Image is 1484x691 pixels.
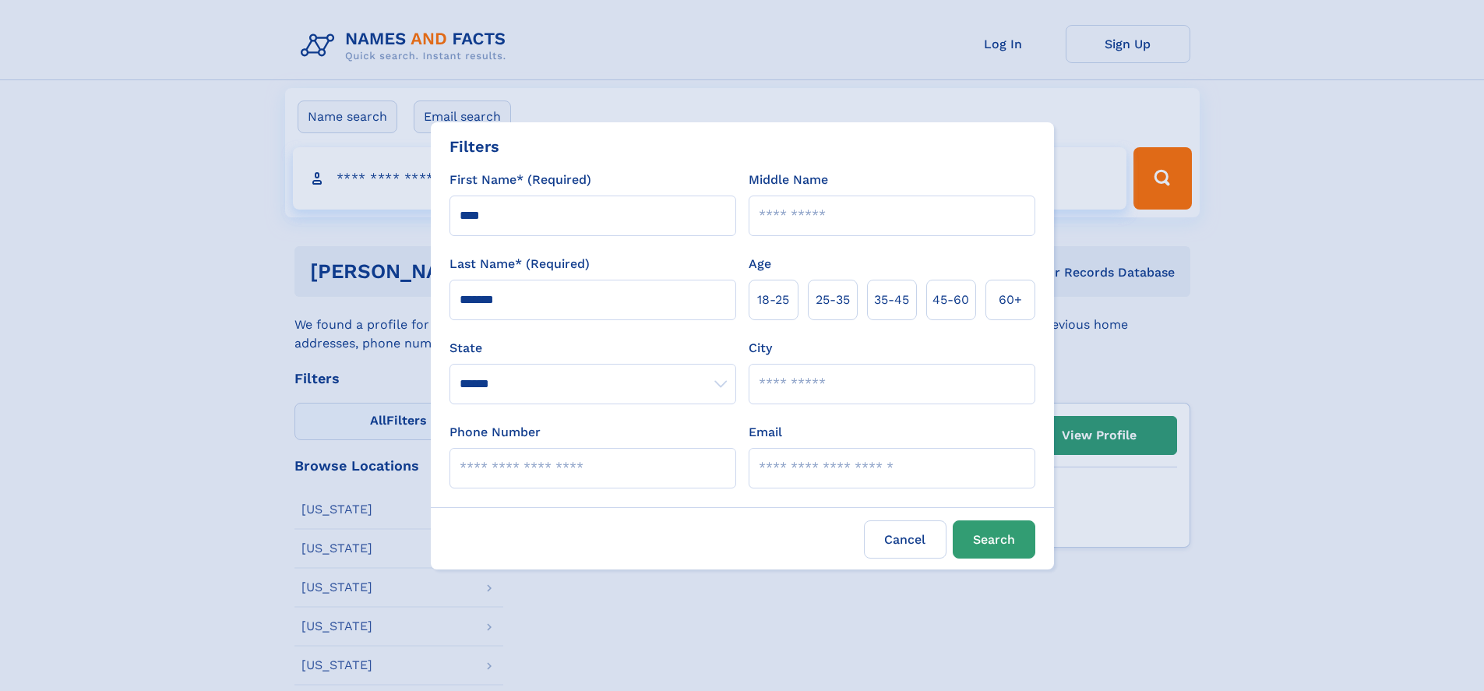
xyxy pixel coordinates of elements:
[874,291,909,309] span: 35‑45
[449,171,591,189] label: First Name* (Required)
[449,255,590,273] label: Last Name* (Required)
[749,171,828,189] label: Middle Name
[749,423,782,442] label: Email
[749,339,772,358] label: City
[953,520,1035,559] button: Search
[816,291,850,309] span: 25‑35
[749,255,771,273] label: Age
[757,291,789,309] span: 18‑25
[449,339,736,358] label: State
[449,135,499,158] div: Filters
[449,423,541,442] label: Phone Number
[932,291,969,309] span: 45‑60
[999,291,1022,309] span: 60+
[864,520,946,559] label: Cancel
